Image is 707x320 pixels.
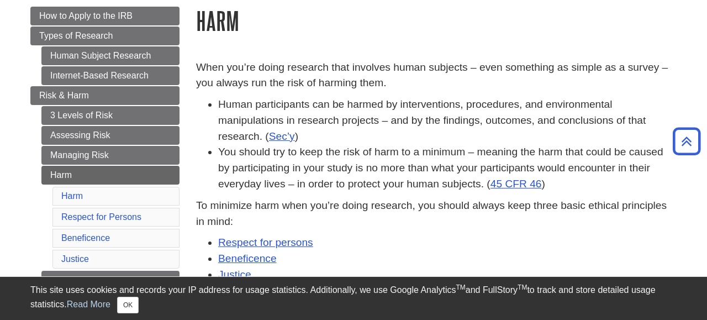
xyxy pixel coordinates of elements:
sup: TM [456,284,465,291]
div: This site uses cookies and records your IP address for usage statistics. Additionally, we use Goo... [30,284,677,313]
h1: Harm [196,7,677,35]
a: Types of Research [30,27,180,45]
p: When you’re doing research that involves human subjects – even something as simple as a survey – ... [196,60,677,92]
a: Risk & Harm [30,86,180,105]
a: Harm [61,191,83,201]
a: Sec’y [269,130,295,142]
button: Close [117,297,139,313]
li: Human participants can be harmed by interventions, procedures, and environmental manipulations in... [218,97,677,144]
p: To minimize harm when you’re doing research, you should always keep three basic ethical principle... [196,198,677,230]
a: Unanticipated Problems [41,271,180,290]
a: Justice [61,254,89,264]
li: You should try to keep the risk of harm to a minimum – meaning the harm that could be caused by p... [218,144,677,192]
span: Risk & Harm [39,91,89,100]
span: How to Apply to the IRB [39,11,133,20]
span: Types of Research [39,31,113,40]
a: Harm [41,166,180,185]
a: Human Subject Research [41,46,180,65]
a: Assessing Risk [41,126,180,145]
a: Beneficence [218,253,277,264]
a: Back to Top [669,134,704,149]
a: Beneficence [61,233,110,243]
a: Managing Risk [41,146,180,165]
a: Internet-Based Research [41,66,180,85]
a: Respect for Persons [61,212,141,222]
a: Justice [218,269,251,280]
a: Respect for persons [218,237,313,248]
a: 45 CFR 46 [490,178,542,190]
a: 3 Levels of Risk [41,106,180,125]
sup: TM [518,284,527,291]
a: How to Apply to the IRB [30,7,180,25]
a: Read More [67,300,110,309]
